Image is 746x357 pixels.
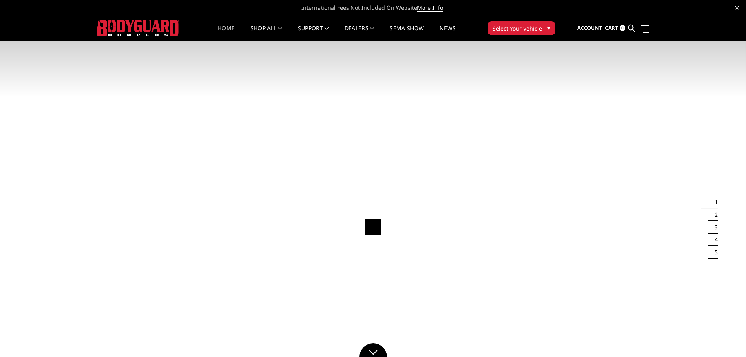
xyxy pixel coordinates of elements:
button: 5 of 5 [710,246,718,259]
a: More Info [417,4,443,12]
button: 4 of 5 [710,234,718,246]
a: Click to Down [359,343,387,357]
a: Account [577,18,602,39]
span: Cart [605,24,618,31]
span: 0 [620,25,625,31]
img: BODYGUARD BUMPERS [97,20,179,36]
span: Select Your Vehicle [493,24,542,33]
a: shop all [251,25,282,41]
a: Cart 0 [605,18,625,39]
a: SEMA Show [390,25,424,41]
button: 1 of 5 [710,196,718,208]
a: Home [218,25,235,41]
button: 2 of 5 [710,208,718,221]
button: 3 of 5 [710,221,718,234]
a: News [439,25,455,41]
button: Select Your Vehicle [488,21,555,35]
span: Account [577,24,602,31]
span: ▾ [547,24,550,32]
a: Support [298,25,329,41]
a: Dealers [345,25,374,41]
